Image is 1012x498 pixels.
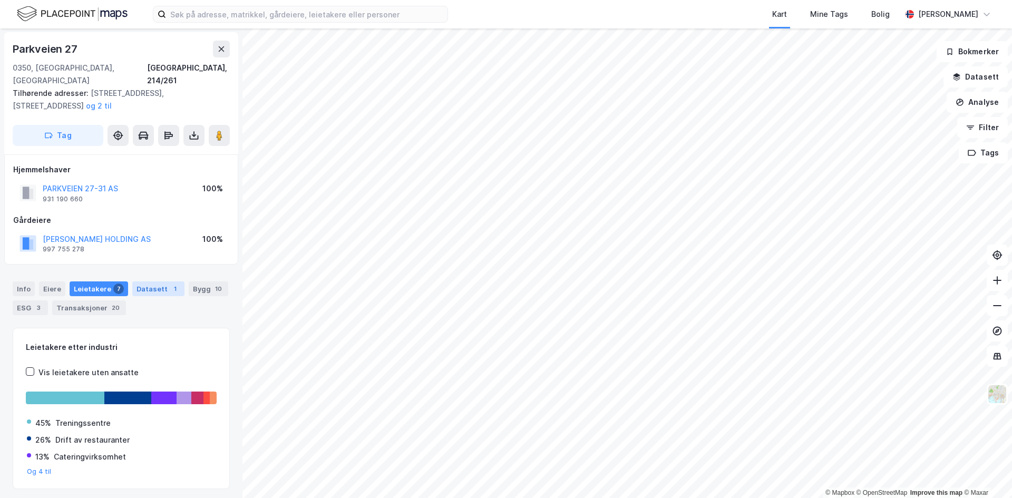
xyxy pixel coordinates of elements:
div: 13% [35,451,50,463]
div: Kontrollprogram for chat [959,447,1012,498]
div: Bolig [871,8,890,21]
div: 931 190 660 [43,195,83,203]
div: Parkveien 27 [13,41,80,57]
div: Transaksjoner [52,300,126,315]
div: Kart [772,8,787,21]
button: Bokmerker [937,41,1008,62]
div: Mine Tags [810,8,848,21]
button: Tags [959,142,1008,163]
img: logo.f888ab2527a4732fd821a326f86c7f29.svg [17,5,128,23]
button: Analyse [947,92,1008,113]
div: Info [13,281,35,296]
div: Datasett [132,281,184,296]
span: Tilhørende adresser: [13,89,91,97]
div: Eiere [39,281,65,296]
iframe: Chat Widget [959,447,1012,498]
div: 1 [170,284,180,294]
div: 997 755 278 [43,245,84,253]
div: 100% [202,233,223,246]
div: [STREET_ADDRESS], [STREET_ADDRESS] [13,87,221,112]
button: Filter [957,117,1008,138]
a: Improve this map [910,489,962,496]
div: Bygg [189,281,228,296]
div: Cateringvirksomhet [54,451,126,463]
div: 26% [35,434,51,446]
div: Gårdeiere [13,214,229,227]
div: [PERSON_NAME] [918,8,978,21]
a: Mapbox [825,489,854,496]
div: 45% [35,417,51,429]
div: 3 [33,302,44,313]
div: Vis leietakere uten ansatte [38,366,139,379]
div: Treningssentre [55,417,111,429]
div: 0350, [GEOGRAPHIC_DATA], [GEOGRAPHIC_DATA] [13,62,147,87]
a: OpenStreetMap [857,489,908,496]
div: [GEOGRAPHIC_DATA], 214/261 [147,62,230,87]
div: Drift av restauranter [55,434,130,446]
div: Hjemmelshaver [13,163,229,176]
div: Leietakere etter industri [26,341,217,354]
img: Z [987,384,1007,404]
div: 100% [202,182,223,195]
div: ESG [13,300,48,315]
button: Datasett [943,66,1008,87]
div: 7 [113,284,124,294]
button: Og 4 til [27,467,52,476]
div: 10 [213,284,224,294]
button: Tag [13,125,103,146]
input: Søk på adresse, matrikkel, gårdeiere, leietakere eller personer [166,6,447,22]
div: 20 [110,302,122,313]
div: Leietakere [70,281,128,296]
